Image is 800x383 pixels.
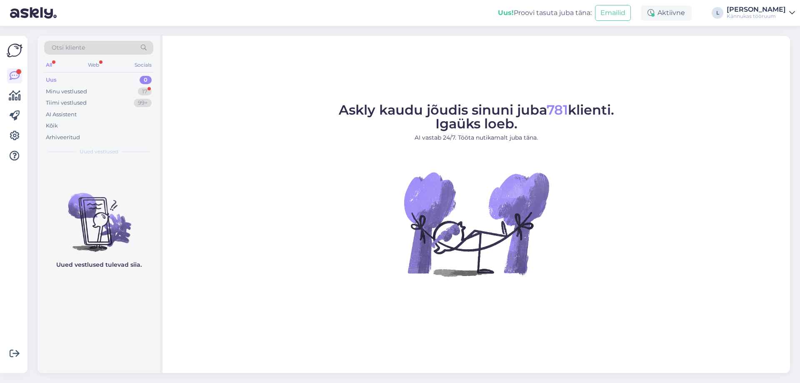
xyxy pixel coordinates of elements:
[46,133,80,142] div: Arhiveeritud
[134,99,152,107] div: 99+
[46,122,58,130] div: Kõik
[46,110,77,119] div: AI Assistent
[56,260,142,269] p: Uued vestlused tulevad siia.
[498,8,592,18] div: Proovi tasuta juba täna:
[138,88,152,96] div: 17
[727,6,786,13] div: [PERSON_NAME]
[339,133,614,142] p: AI vastab 24/7. Tööta nutikamalt juba täna.
[140,76,152,84] div: 0
[641,5,692,20] div: Aktiivne
[547,102,568,118] span: 781
[46,76,57,84] div: Uus
[727,13,786,20] div: Kännukas tööruum
[595,5,631,21] button: Emailid
[727,6,795,20] a: [PERSON_NAME]Kännukas tööruum
[80,148,118,155] span: Uued vestlused
[86,60,101,70] div: Web
[401,149,551,299] img: No Chat active
[37,178,160,253] img: No chats
[52,43,85,52] span: Otsi kliente
[498,9,514,17] b: Uus!
[46,99,87,107] div: Tiimi vestlused
[7,43,22,58] img: Askly Logo
[339,102,614,132] span: Askly kaudu jõudis sinuni juba klienti. Igaüks loeb.
[44,60,54,70] div: All
[133,60,153,70] div: Socials
[712,7,723,19] div: L
[46,88,87,96] div: Minu vestlused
